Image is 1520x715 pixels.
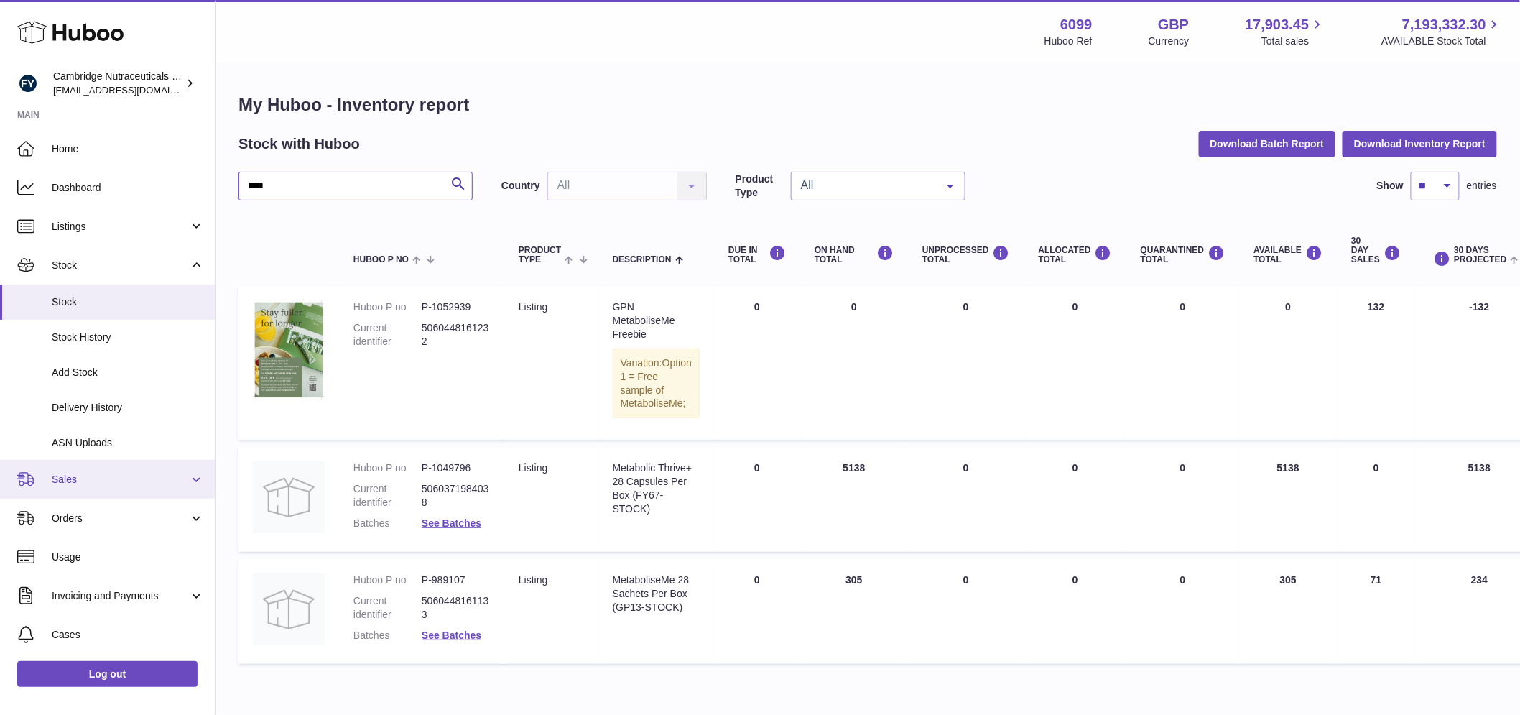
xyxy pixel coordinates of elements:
[1024,286,1126,440] td: 0
[1377,179,1404,193] label: Show
[922,245,1010,264] div: UNPROCESSED Total
[728,245,786,264] div: DUE IN TOTAL
[52,436,204,450] span: ASN Uploads
[1180,574,1186,586] span: 0
[353,321,422,349] dt: Current identifier
[519,246,561,264] span: Product Type
[1199,131,1336,157] button: Download Batch Report
[52,550,204,564] span: Usage
[53,84,211,96] span: [EMAIL_ADDRESS][DOMAIN_NAME]
[253,300,325,400] img: product image
[1044,34,1093,48] div: Huboo Ref
[353,482,422,509] dt: Current identifier
[52,512,189,525] span: Orders
[815,245,894,264] div: ON HAND Total
[353,255,409,264] span: Huboo P no
[52,331,204,344] span: Stock History
[52,259,189,272] span: Stock
[353,594,422,622] dt: Current identifier
[519,301,547,313] span: listing
[1240,559,1338,664] td: 305
[613,573,700,614] div: MetaboliseMe 28 Sachets Per Box (GP13-STOCK)
[17,661,198,687] a: Log out
[422,573,490,587] dd: P-989107
[238,93,1497,116] h1: My Huboo - Inventory report
[736,172,784,200] label: Product Type
[253,573,325,645] img: product image
[1467,179,1497,193] span: entries
[613,300,700,341] div: GPN MetaboliseMe Freebie
[908,559,1024,664] td: 0
[238,134,360,154] h2: Stock with Huboo
[1343,131,1497,157] button: Download Inventory Report
[797,178,936,193] span: All
[422,300,490,314] dd: P-1052939
[1024,559,1126,664] td: 0
[1254,245,1323,264] div: AVAILABLE Total
[353,461,422,475] dt: Huboo P no
[1180,301,1186,313] span: 0
[1261,34,1325,48] span: Total sales
[908,447,1024,552] td: 0
[1240,447,1338,552] td: 5138
[422,482,490,509] dd: 5060371984038
[1337,286,1415,440] td: 132
[1060,15,1093,34] strong: 6099
[422,461,490,475] dd: P-1049796
[52,142,204,156] span: Home
[253,461,325,533] img: product image
[353,629,422,642] dt: Batches
[52,181,204,195] span: Dashboard
[353,573,422,587] dt: Huboo P no
[52,366,204,379] span: Add Stock
[714,447,800,552] td: 0
[422,629,481,641] a: See Batches
[1039,245,1112,264] div: ALLOCATED Total
[422,321,490,349] dd: 5060448161232
[1149,34,1190,48] div: Currency
[519,462,547,474] span: listing
[519,574,547,586] span: listing
[353,517,422,530] dt: Batches
[422,594,490,622] dd: 5060448161133
[800,559,908,664] td: 305
[1381,15,1503,48] a: 7,193,332.30 AVAILABLE Stock Total
[1454,246,1506,264] span: 30 DAYS PROJECTED
[1402,15,1486,34] span: 7,193,332.30
[1337,559,1415,664] td: 71
[1337,447,1415,552] td: 0
[501,179,540,193] label: Country
[908,286,1024,440] td: 0
[17,73,39,94] img: huboo@camnutra.com
[714,286,800,440] td: 0
[613,349,700,419] div: Variation:
[714,559,800,664] td: 0
[1351,236,1401,265] div: 30 DAY SALES
[353,300,422,314] dt: Huboo P no
[1381,34,1503,48] span: AVAILABLE Stock Total
[1158,15,1189,34] strong: GBP
[52,401,204,415] span: Delivery History
[53,70,182,97] div: Cambridge Nutraceuticals Ltd
[1141,245,1225,264] div: QUARANTINED Total
[52,295,204,309] span: Stock
[613,255,672,264] span: Description
[52,473,189,486] span: Sales
[1245,15,1309,34] span: 17,903.45
[1180,462,1186,474] span: 0
[800,447,908,552] td: 5138
[1024,447,1126,552] td: 0
[613,461,700,516] div: Metabolic Thrive+ 28 Capsules Per Box (FY67-STOCK)
[52,220,189,234] span: Listings
[1245,15,1325,48] a: 17,903.45 Total sales
[422,517,481,529] a: See Batches
[1240,286,1338,440] td: 0
[52,628,204,642] span: Cases
[800,286,908,440] td: 0
[52,589,189,603] span: Invoicing and Payments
